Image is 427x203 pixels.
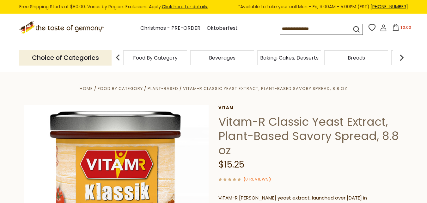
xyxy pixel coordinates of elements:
button: $0.00 [388,24,415,33]
a: Breads [348,55,365,60]
a: Baking, Cakes, Desserts [260,55,319,60]
span: $0.00 [400,25,411,30]
a: Beverages [209,55,235,60]
span: ( ) [243,176,271,182]
a: Food By Category [133,55,178,60]
a: Christmas - PRE-ORDER [140,24,200,33]
div: Free Shipping Starts at $80.00. Varies by Region. Exclusions Apply. [19,3,408,10]
span: $15.25 [218,158,244,171]
a: Vitam-R Classic Yeast Extract, Plant-Based Savory Spread, 8.8 oz [183,86,347,92]
a: Click here for details. [162,3,208,10]
a: [PHONE_NUMBER] [370,3,408,10]
span: *Available to take your call Mon - Fri, 9:00AM - 5:00PM (EST). [238,3,408,10]
a: Food By Category [98,86,143,92]
img: next arrow [395,51,408,64]
p: Choice of Categories [19,50,112,66]
a: Oktoberfest [207,24,238,33]
a: Vitam [218,105,403,110]
img: previous arrow [112,51,124,64]
a: Home [80,86,93,92]
a: Plant-Based [148,86,178,92]
a: 0 Reviews [245,176,269,183]
h1: Vitam-R Classic Yeast Extract, Plant-Based Savory Spread, 8.8 oz [218,115,403,157]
